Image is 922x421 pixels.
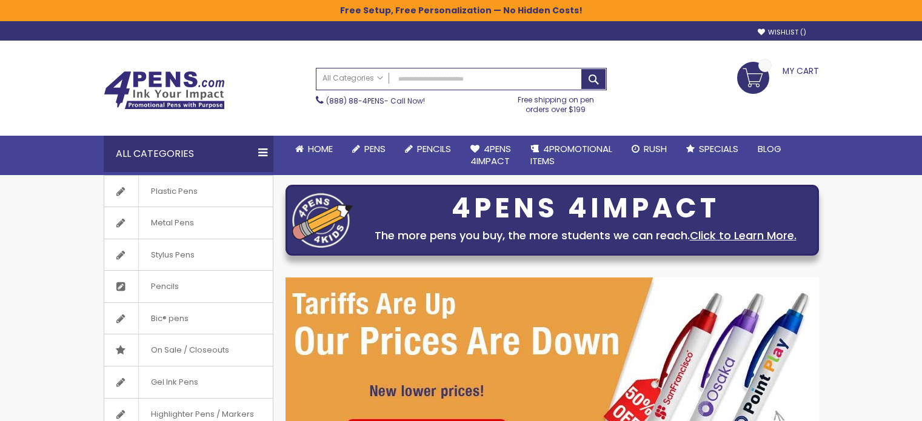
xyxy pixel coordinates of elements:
a: Wishlist [758,28,806,37]
a: Pens [342,136,395,162]
span: Gel Ink Pens [138,366,210,398]
span: Pens [364,142,386,155]
img: 4Pens Custom Pens and Promotional Products [104,71,225,110]
a: Blog [748,136,791,162]
span: - Call Now! [326,96,425,106]
span: Plastic Pens [138,176,210,207]
div: The more pens you buy, the more students we can reach. [359,227,812,244]
span: Pencils [417,142,451,155]
span: Specials [699,142,738,155]
a: On Sale / Closeouts [104,334,273,366]
span: Metal Pens [138,207,206,239]
a: Pencils [104,271,273,302]
div: 4PENS 4IMPACT [359,196,812,221]
span: Bic® pens [138,303,201,334]
a: All Categories [316,68,389,88]
span: All Categories [322,73,383,83]
span: Home [308,142,333,155]
a: Plastic Pens [104,176,273,207]
span: 4Pens 4impact [470,142,511,167]
a: (888) 88-4PENS [326,96,384,106]
span: On Sale / Closeouts [138,334,241,366]
a: Click to Learn More. [690,228,797,243]
a: Rush [622,136,676,162]
a: Stylus Pens [104,239,273,271]
a: Specials [676,136,748,162]
span: Stylus Pens [138,239,207,271]
div: All Categories [104,136,273,172]
a: 4PROMOTIONALITEMS [521,136,622,175]
a: Home [286,136,342,162]
img: four_pen_logo.png [292,193,353,248]
div: Free shipping on pen orders over $199 [505,90,607,114]
a: Metal Pens [104,207,273,239]
a: Gel Ink Pens [104,366,273,398]
a: Bic® pens [104,303,273,334]
span: Pencils [138,271,191,302]
a: 4Pens4impact [461,136,521,175]
span: Rush [644,142,667,155]
a: Pencils [395,136,461,162]
span: Blog [758,142,781,155]
span: 4PROMOTIONAL ITEMS [530,142,612,167]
